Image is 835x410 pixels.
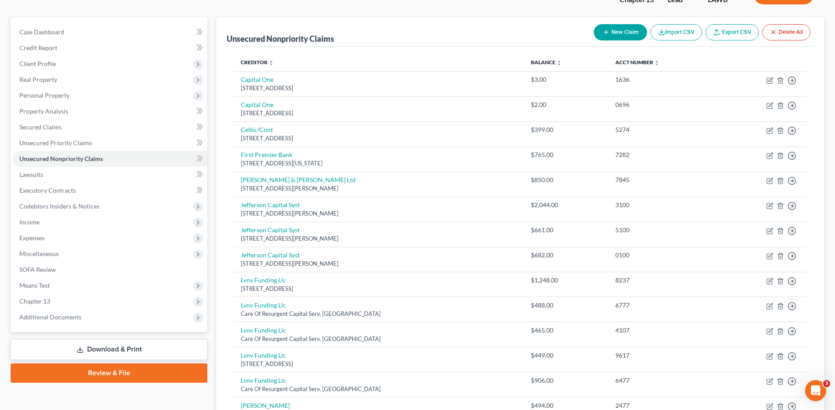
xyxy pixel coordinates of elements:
a: SOFA Review [12,262,207,278]
a: Lvnv Funding Llc [241,326,286,334]
div: 9617 [615,351,710,360]
div: Unsecured Nonpriority Claims [227,33,334,44]
div: $906.00 [531,376,601,385]
div: $1,248.00 [531,276,601,285]
div: $449.00 [531,351,601,360]
a: Lvnv Funding Llc [241,301,286,309]
div: $399.00 [531,125,601,134]
a: Credit Report [12,40,207,56]
a: Lvnv Funding Llc [241,351,286,359]
a: Unsecured Nonpriority Claims [12,151,207,167]
div: [STREET_ADDRESS][PERSON_NAME] [241,234,516,243]
div: [STREET_ADDRESS][PERSON_NAME] [241,209,516,218]
span: Unsecured Nonpriority Claims [19,155,103,162]
a: Acct Number unfold_more [615,59,659,66]
a: Export CSV [706,24,759,40]
a: Executory Contracts [12,183,207,198]
button: Import CSV [651,24,702,40]
div: 2477 [615,401,710,410]
a: Property Analysis [12,103,207,119]
a: Capital One [241,76,273,83]
div: Care Of Resurgent Capital Serv, [GEOGRAPHIC_DATA] [241,310,516,318]
div: 5274 [615,125,710,134]
span: Means Test [19,282,50,289]
a: Unsecured Priority Claims [12,135,207,151]
a: Jefferson Capital Syst [241,226,300,234]
button: Delete All [762,24,810,40]
div: $850.00 [531,176,601,184]
a: [PERSON_NAME] [241,402,290,409]
div: 0100 [615,251,710,260]
span: Income [19,218,40,226]
div: $488.00 [531,301,601,310]
div: 7282 [615,150,710,159]
span: Client Profile [19,60,56,67]
span: Miscellaneous [19,250,59,257]
span: Additional Documents [19,313,81,321]
div: $682.00 [531,251,601,260]
div: 1636 [615,75,710,84]
div: 7845 [615,176,710,184]
a: Review & File [11,363,207,383]
div: [STREET_ADDRESS][US_STATE] [241,159,516,168]
div: [STREET_ADDRESS][PERSON_NAME] [241,184,516,193]
a: First Premier Bank [241,151,292,158]
a: Jefferson Capital Syst [241,251,300,259]
div: $465.00 [531,326,601,335]
a: [PERSON_NAME] & [PERSON_NAME] Ltd [241,176,356,183]
div: 0696 [615,100,710,109]
span: Executory Contracts [19,187,76,194]
a: Creditor unfold_more [241,59,274,66]
a: Balance unfold_more [531,59,562,66]
iframe: Intercom live chat [805,380,826,401]
span: 3 [823,380,830,387]
span: Codebtors Insiders & Notices [19,202,99,210]
div: [STREET_ADDRESS] [241,134,516,143]
a: Lvnv Funding Llc [241,276,286,284]
button: New Claim [594,24,647,40]
span: Expenses [19,234,44,242]
div: 6777 [615,301,710,310]
span: Property Analysis [19,107,68,115]
div: 6477 [615,376,710,385]
div: $765.00 [531,150,601,159]
div: Care Of Resurgent Capital Serv, [GEOGRAPHIC_DATA] [241,335,516,343]
div: [STREET_ADDRESS] [241,360,516,368]
span: Personal Property [19,92,70,99]
div: [STREET_ADDRESS] [241,84,516,92]
div: $494.00 [531,401,601,410]
div: $3.00 [531,75,601,84]
div: 3100 [615,201,710,209]
span: SOFA Review [19,266,56,273]
div: $2.00 [531,100,601,109]
span: Lawsuits [19,171,43,178]
i: unfold_more [654,60,659,66]
span: Case Dashboard [19,28,64,36]
div: $661.00 [531,226,601,234]
div: [STREET_ADDRESS][PERSON_NAME] [241,260,516,268]
div: 5100 [615,226,710,234]
span: Credit Report [19,44,57,51]
div: 8237 [615,276,710,285]
a: Lawsuits [12,167,207,183]
i: unfold_more [269,60,274,66]
span: Unsecured Priority Claims [19,139,92,146]
a: Jefferson Capital Syst [241,201,300,209]
span: Chapter 13 [19,297,50,305]
div: $2,044.00 [531,201,601,209]
a: Secured Claims [12,119,207,135]
div: [STREET_ADDRESS] [241,109,516,117]
a: Celtic/Cont [241,126,273,133]
div: [STREET_ADDRESS] [241,285,516,293]
i: unfold_more [556,60,562,66]
span: Real Property [19,76,57,83]
a: Lvnv Funding Llc [241,377,286,384]
a: Case Dashboard [12,24,207,40]
a: Download & Print [11,339,207,360]
a: Capital One [241,101,273,108]
div: Care Of Resurgent Capital Serv, [GEOGRAPHIC_DATA] [241,385,516,393]
span: Secured Claims [19,123,62,131]
div: 4107 [615,326,710,335]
